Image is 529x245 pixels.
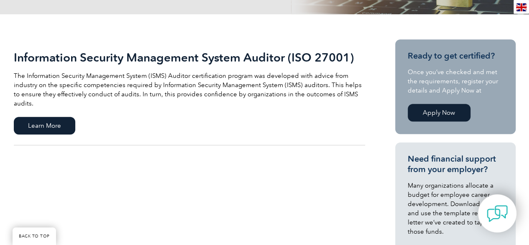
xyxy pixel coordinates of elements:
p: The Information Security Management System (ISMS) Auditor certification program was developed wit... [14,71,365,108]
p: Many organizations allocate a budget for employee career development. Download, modify and use th... [408,181,503,236]
a: BACK TO TOP [13,227,56,245]
h3: Ready to get certified? [408,51,503,61]
img: contact-chat.png [487,203,508,224]
h3: Need financial support from your employer? [408,154,503,175]
h2: Information Security Management System Auditor (ISO 27001) [14,51,365,64]
span: Learn More [14,117,75,134]
p: Once you’ve checked and met the requirements, register your details and Apply Now at [408,67,503,95]
a: Apply Now [408,104,470,121]
a: Information Security Management System Auditor (ISO 27001) The Information Security Management Sy... [14,39,365,145]
img: en [516,3,526,11]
